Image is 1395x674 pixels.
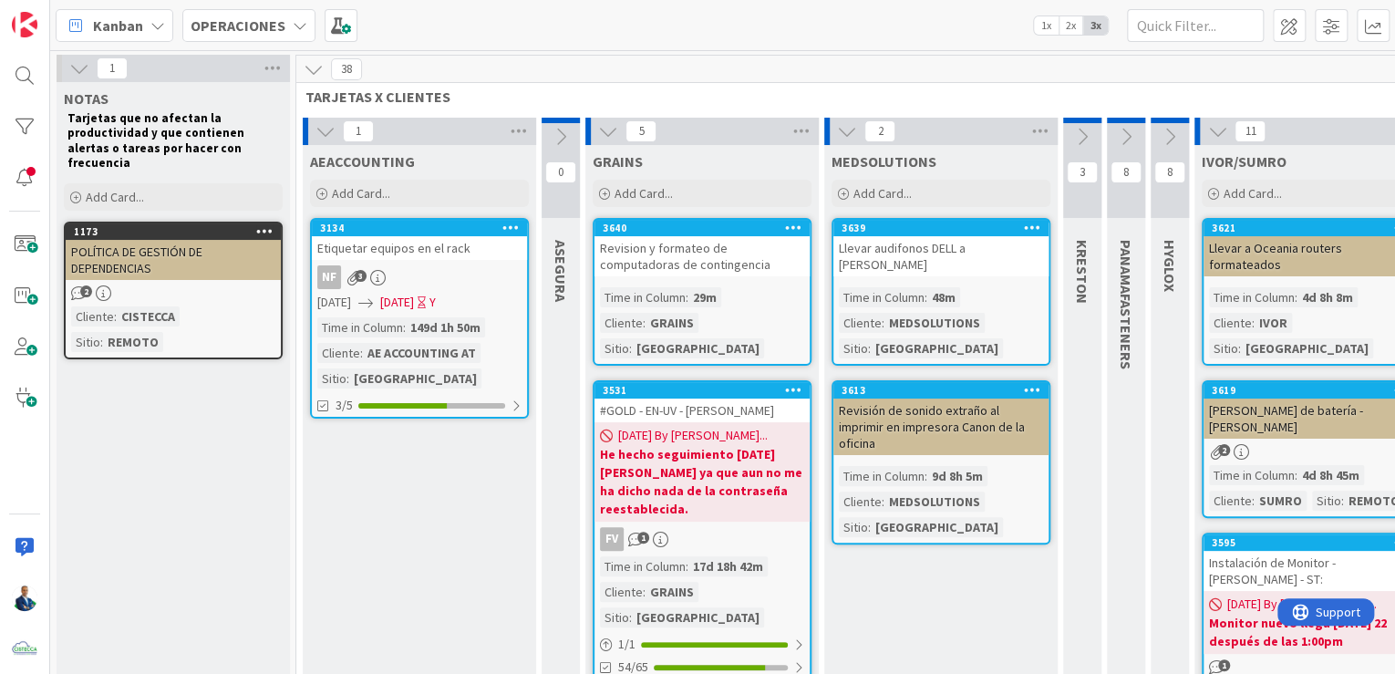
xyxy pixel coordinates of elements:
span: : [1252,491,1255,511]
a: 3613Revisión de sonido extraño al imprimir en impresora Canon de la oficinaTime in Column:9d 8h 5... [832,380,1050,544]
div: 3134 [320,222,527,234]
div: Time in Column [600,556,686,576]
div: [GEOGRAPHIC_DATA] [871,517,1003,537]
div: Revision y formateo de computadoras de contingencia [594,236,810,276]
span: 0 [545,161,576,183]
span: 2x [1059,16,1083,35]
div: 9d 8h 5m [927,466,987,486]
span: Add Card... [615,185,673,202]
span: : [100,332,103,352]
span: 1 [637,532,649,544]
div: MEDSOLUTIONS [884,313,985,333]
div: Sitio [1312,491,1341,511]
span: GRAINS [593,152,643,171]
div: [GEOGRAPHIC_DATA] [349,368,481,389]
span: 3x [1083,16,1108,35]
b: He hecho seguimiento [DATE] [PERSON_NAME] ya que aun no me ha dicho nada de la contraseña reestab... [600,445,804,518]
b: OPERACIONES [191,16,285,35]
span: : [360,343,363,363]
span: : [925,466,927,486]
span: 1 [343,120,374,142]
div: 3613 [842,384,1049,397]
div: 4d 8h 45m [1297,465,1364,485]
div: [GEOGRAPHIC_DATA] [1241,338,1373,358]
span: NOTAS [64,89,108,108]
div: Time in Column [839,287,925,307]
div: SUMRO [1255,491,1307,511]
span: 5 [625,120,656,142]
div: 3639Llevar audifonos DELL a [PERSON_NAME] [833,220,1049,276]
span: 38 [331,58,362,80]
input: Quick Filter... [1127,9,1264,42]
div: POLÍTICA DE GESTIÓN DE DEPENDENCIAS [66,240,281,280]
span: Add Card... [86,189,144,205]
span: : [1295,465,1297,485]
div: 3613Revisión de sonido extraño al imprimir en impresora Canon de la oficina [833,382,1049,455]
span: Kanban [93,15,143,36]
div: 3531 [594,382,810,399]
div: Llevar audifonos DELL a [PERSON_NAME] [833,236,1049,276]
div: Time in Column [1209,287,1295,307]
div: 3640 [603,222,810,234]
span: 8 [1111,161,1142,183]
span: 1 [97,57,128,79]
div: Cliente [839,492,882,512]
span: : [1341,491,1344,511]
div: CISTECCA [117,306,180,327]
span: AEACCOUNTING [310,152,415,171]
div: 4d 8h 8m [1297,287,1358,307]
div: Cliente [1209,313,1252,333]
span: : [346,368,349,389]
div: Sitio [317,368,346,389]
span: 2 [80,285,92,297]
span: 1x [1034,16,1059,35]
div: 48m [927,287,960,307]
div: REMOTO [103,332,163,352]
div: [GEOGRAPHIC_DATA] [632,338,764,358]
div: 1173 [74,225,281,238]
div: 3640 [594,220,810,236]
div: AE ACCOUNTING AT [363,343,480,363]
div: 3134 [312,220,527,236]
div: Time in Column [600,287,686,307]
span: IVOR/SUMRO [1202,152,1286,171]
span: 1 / 1 [618,635,635,654]
div: 3531#GOLD - EN-UV - [PERSON_NAME] [594,382,810,422]
span: [DATE] By [PERSON_NAME]... [618,426,768,445]
img: Visit kanbanzone.com [12,12,37,37]
span: [DATE] By [PERSON_NAME]... [1227,595,1377,614]
span: 3/5 [336,396,353,415]
div: Sitio [600,607,629,627]
span: Add Card... [853,185,912,202]
div: 3639 [833,220,1049,236]
div: Cliente [317,343,360,363]
div: NF [312,265,527,289]
span: MEDSOLUTIONS [832,152,936,171]
div: Y [429,293,436,312]
div: FV [594,527,810,551]
div: 17d 18h 42m [688,556,768,576]
div: 3640Revision y formateo de computadoras de contingencia [594,220,810,276]
div: Sitio [839,338,868,358]
div: Sitio [1209,338,1238,358]
div: Time in Column [839,466,925,486]
div: [GEOGRAPHIC_DATA] [871,338,1003,358]
div: 1/1 [594,633,810,656]
div: Cliente [71,306,114,327]
div: 3639 [842,222,1049,234]
span: : [403,317,406,337]
div: Time in Column [1209,465,1295,485]
div: 3531 [603,384,810,397]
strong: Tarjetas que no afectan la productividad y que contienen alertas o tareas por hacer con frecuencia [67,110,247,171]
div: IVOR [1255,313,1292,333]
img: avatar [12,637,37,662]
div: Cliente [839,313,882,333]
img: GA [12,586,37,611]
span: [DATE] [380,293,414,312]
span: KRESTON [1073,240,1091,304]
span: : [1238,338,1241,358]
div: Time in Column [317,317,403,337]
div: NF [317,265,341,289]
div: Sitio [600,338,629,358]
div: 29m [688,287,721,307]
